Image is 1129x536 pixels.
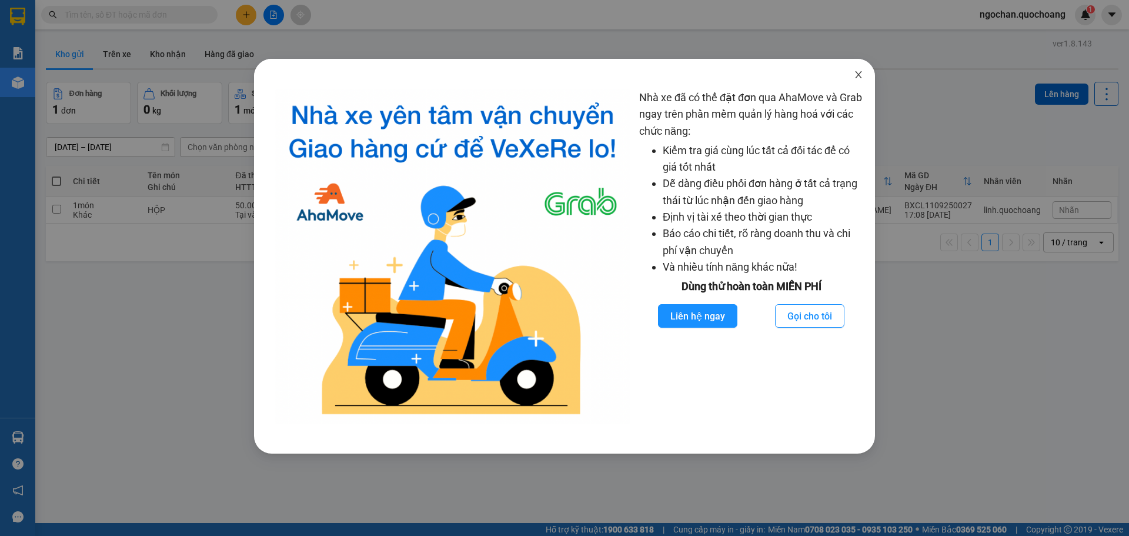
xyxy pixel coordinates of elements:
li: Dễ dàng điều phối đơn hàng ở tất cả trạng thái từ lúc nhận đến giao hàng [663,175,863,209]
div: Nhà xe đã có thể đặt đơn qua AhaMove và Grab ngay trên phần mềm quản lý hàng hoá với các chức năng: [639,89,863,424]
button: Liên hệ ngay [658,304,737,328]
button: Gọi cho tôi [775,304,844,328]
button: Close [842,59,875,92]
span: close [854,70,863,79]
img: logo [275,89,630,424]
li: Định vị tài xế theo thời gian thực [663,209,863,225]
div: Dùng thử hoàn toàn MIỄN PHÍ [639,278,863,295]
li: Báo cáo chi tiết, rõ ràng doanh thu và chi phí vận chuyển [663,225,863,259]
li: Kiểm tra giá cùng lúc tất cả đối tác để có giá tốt nhất [663,142,863,176]
span: Gọi cho tôi [787,309,832,324]
span: Liên hệ ngay [670,309,725,324]
li: Và nhiều tính năng khác nữa! [663,259,863,275]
